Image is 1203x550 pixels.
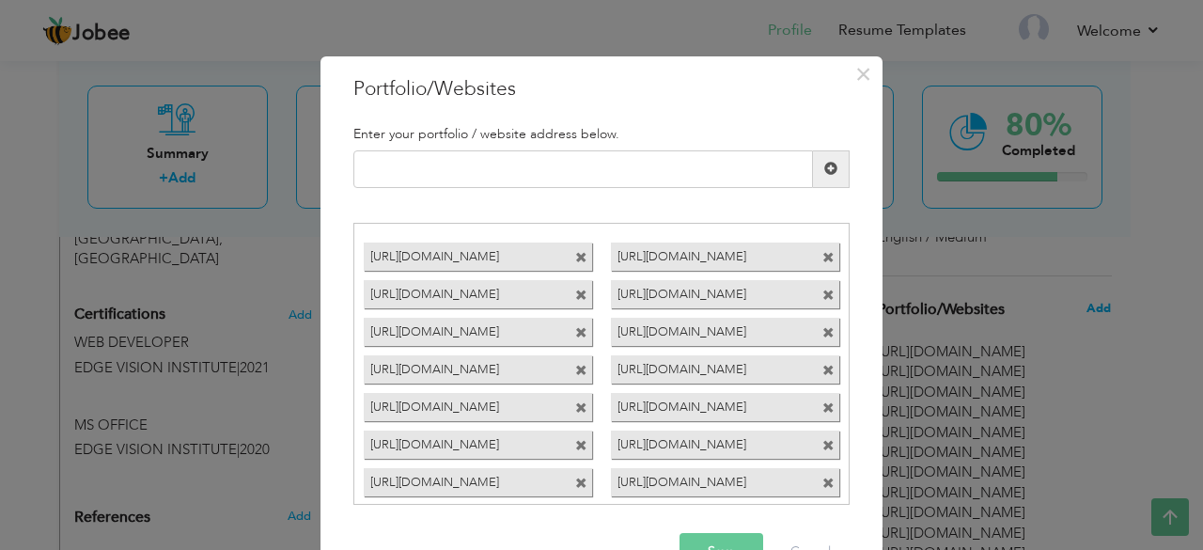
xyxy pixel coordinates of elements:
h5: Enter your portfolio / website address below. [353,127,850,141]
h3: Portfolio/Websites [353,75,850,103]
a: [URL][DOMAIN_NAME] [364,431,558,454]
a: [URL][DOMAIN_NAME] [611,468,805,492]
a: [URL][DOMAIN_NAME] [611,280,805,304]
a: [URL][DOMAIN_NAME] [611,318,805,341]
a: [URL][DOMAIN_NAME] [364,468,558,492]
a: [URL][DOMAIN_NAME] [364,393,558,416]
a: [URL][DOMAIN_NAME] [611,355,805,379]
a: [URL][DOMAIN_NAME] [364,318,558,341]
a: [URL][DOMAIN_NAME] [364,280,558,304]
button: Close [848,59,878,89]
a: [URL][DOMAIN_NAME] [364,243,558,266]
span: × [855,57,871,91]
a: [URL][DOMAIN_NAME] [611,393,805,416]
a: [URL][DOMAIN_NAME] [611,431,805,454]
a: [URL][DOMAIN_NAME] [364,355,558,379]
a: [URL][DOMAIN_NAME] [611,243,805,266]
